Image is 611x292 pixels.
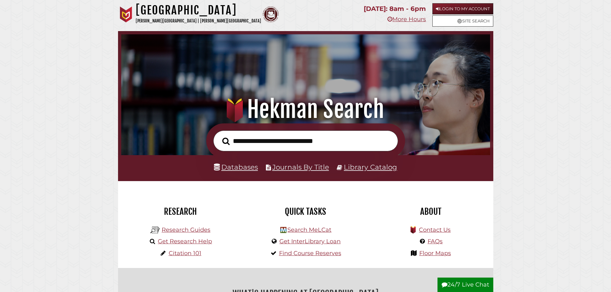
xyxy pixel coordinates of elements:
img: Calvin Theological Seminary [263,6,279,22]
a: Journals By Title [272,163,329,171]
a: Library Catalog [344,163,397,171]
h2: Research [123,206,238,217]
h1: Hekman Search [130,95,481,123]
a: Login to My Account [432,3,493,14]
img: Hekman Library Logo [280,227,286,233]
a: Databases [214,163,258,171]
img: Calvin University [118,6,134,22]
a: Site Search [432,15,493,27]
a: Get Research Help [158,238,212,245]
a: Get InterLibrary Loan [279,238,341,245]
button: Search [219,136,233,147]
h1: [GEOGRAPHIC_DATA] [136,3,261,17]
a: Citation 101 [169,250,201,257]
h2: Quick Tasks [248,206,363,217]
img: Hekman Library Logo [150,225,160,235]
h2: About [373,206,488,217]
a: FAQs [428,238,443,245]
a: Contact Us [419,226,451,233]
a: More Hours [387,16,426,23]
a: Research Guides [162,226,210,233]
a: Search MeLCat [287,226,331,233]
p: [PERSON_NAME][GEOGRAPHIC_DATA] | [PERSON_NAME][GEOGRAPHIC_DATA] [136,17,261,25]
p: [DATE]: 8am - 6pm [364,3,426,14]
a: Floor Maps [419,250,451,257]
i: Search [222,137,230,145]
a: Find Course Reserves [279,250,341,257]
